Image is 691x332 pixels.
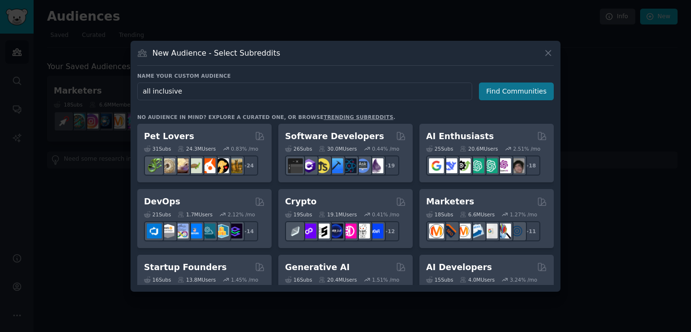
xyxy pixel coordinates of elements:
div: 20.4M Users [319,276,357,283]
img: DeepSeek [442,158,457,173]
img: Emailmarketing [469,224,484,238]
img: GoogleGeminiAI [429,158,444,173]
img: iOSProgramming [328,158,343,173]
div: 1.51 % /mo [372,276,399,283]
div: + 11 [520,221,540,241]
h2: Crypto [285,196,317,208]
img: DevOpsLinks [187,224,202,238]
img: AskComputerScience [355,158,370,173]
img: AItoolsCatalog [456,158,471,173]
div: 6.6M Users [460,211,495,218]
img: dogbreed [227,158,242,173]
img: leopardgeckos [174,158,189,173]
img: csharp [301,158,316,173]
div: 19 Sub s [285,211,312,218]
img: 0xPolygon [301,224,316,238]
div: 18 Sub s [426,211,453,218]
h3: New Audience - Select Subreddits [153,48,280,58]
div: + 14 [238,221,258,241]
input: Pick a short name, like "Digital Marketers" or "Movie-Goers" [137,83,472,100]
div: 16 Sub s [144,276,171,283]
div: 25 Sub s [426,145,453,152]
div: 0.44 % /mo [372,145,399,152]
img: aws_cdk [214,224,229,238]
img: ballpython [160,158,175,173]
img: azuredevops [147,224,162,238]
div: 2.12 % /mo [228,211,255,218]
img: ArtificalIntelligence [510,158,524,173]
img: PlatformEngineers [227,224,242,238]
img: ethstaker [315,224,330,238]
a: trending subreddits [323,114,393,120]
img: googleads [483,224,498,238]
div: 0.83 % /mo [231,145,258,152]
h3: Name your custom audience [137,72,554,79]
div: 24.3M Users [178,145,215,152]
h2: DevOps [144,196,180,208]
div: + 24 [238,155,258,176]
h2: Software Developers [285,130,384,142]
div: + 12 [379,221,399,241]
div: 19.1M Users [319,211,357,218]
img: MarketingResearch [496,224,511,238]
div: 30.0M Users [319,145,357,152]
img: Docker_DevOps [174,224,189,238]
div: 26 Sub s [285,145,312,152]
div: No audience in mind? Explore a curated one, or browse . [137,114,395,120]
img: chatgpt_prompts_ [483,158,498,173]
h2: AI Enthusiasts [426,130,494,142]
div: 21 Sub s [144,211,171,218]
img: bigseo [442,224,457,238]
img: AWS_Certified_Experts [160,224,175,238]
div: 2.51 % /mo [513,145,540,152]
div: 16 Sub s [285,276,312,283]
div: 13.8M Users [178,276,215,283]
img: cockatiel [201,158,215,173]
img: turtle [187,158,202,173]
div: 1.27 % /mo [510,211,537,218]
h2: Marketers [426,196,474,208]
h2: AI Developers [426,261,492,273]
h2: Pet Lovers [144,130,194,142]
div: 3.24 % /mo [510,276,537,283]
img: web3 [328,224,343,238]
img: defiblockchain [342,224,357,238]
img: ethfinance [288,224,303,238]
img: content_marketing [429,224,444,238]
img: software [288,158,303,173]
img: defi_ [369,224,383,238]
div: 4.0M Users [460,276,495,283]
img: PetAdvice [214,158,229,173]
img: OpenAIDev [496,158,511,173]
div: 0.41 % /mo [372,211,399,218]
img: herpetology [147,158,162,173]
h2: Generative AI [285,261,350,273]
div: + 18 [520,155,540,176]
img: elixir [369,158,383,173]
img: platformengineering [201,224,215,238]
div: 1.45 % /mo [231,276,258,283]
img: AskMarketing [456,224,471,238]
h2: Startup Founders [144,261,226,273]
img: learnjavascript [315,158,330,173]
img: chatgpt_promptDesign [469,158,484,173]
img: CryptoNews [355,224,370,238]
div: 20.6M Users [460,145,498,152]
img: OnlineMarketing [510,224,524,238]
button: Find Communities [479,83,554,100]
div: 15 Sub s [426,276,453,283]
div: 1.7M Users [178,211,213,218]
div: 31 Sub s [144,145,171,152]
div: + 19 [379,155,399,176]
img: reactnative [342,158,357,173]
